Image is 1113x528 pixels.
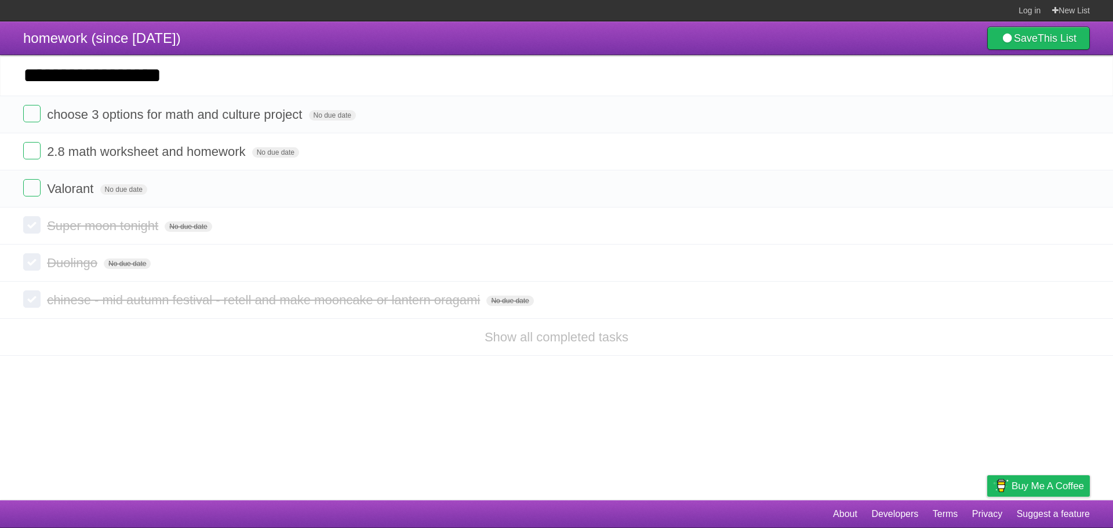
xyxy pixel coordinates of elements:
span: Super moon tonight [47,219,161,233]
span: No due date [100,184,147,195]
a: Buy me a coffee [987,475,1090,497]
label: Done [23,142,41,159]
label: Done [23,216,41,234]
a: Terms [933,503,958,525]
b: This List [1038,32,1076,44]
span: 2.8 math worksheet and homework [47,144,248,159]
span: No due date [309,110,356,121]
span: chinese - mid autumn festival - retell and make mooncake or lantern oragami [47,293,483,307]
span: Valorant [47,181,96,196]
a: SaveThis List [987,27,1090,50]
span: No due date [252,147,299,158]
span: Buy me a coffee [1012,476,1084,496]
a: Show all completed tasks [485,330,628,344]
img: Buy me a coffee [993,476,1009,496]
a: Privacy [972,503,1002,525]
span: Duolingo [47,256,100,270]
span: homework (since [DATE]) [23,30,181,46]
label: Done [23,290,41,308]
label: Done [23,105,41,122]
a: About [833,503,857,525]
label: Done [23,179,41,196]
span: No due date [165,221,212,232]
a: Developers [871,503,918,525]
a: Suggest a feature [1017,503,1090,525]
span: choose 3 options for math and culture project [47,107,305,122]
span: No due date [104,258,151,269]
label: Done [23,253,41,271]
span: No due date [486,296,533,306]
